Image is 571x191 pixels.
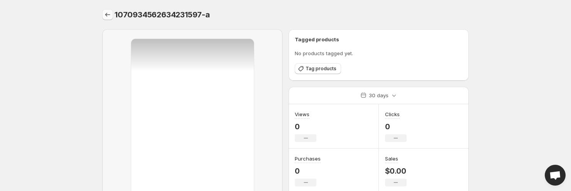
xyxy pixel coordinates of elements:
p: $0.00 [385,166,407,176]
p: No products tagged yet. [295,49,463,57]
h3: Sales [385,155,398,162]
h3: Views [295,110,309,118]
h6: Tagged products [295,35,463,43]
span: 1070934562634231597-a [115,10,210,19]
span: Tag products [306,66,336,72]
a: Open chat [545,165,566,186]
button: Tag products [295,63,341,74]
p: 0 [385,122,407,131]
p: 0 [295,122,316,131]
h3: Clicks [385,110,400,118]
button: Settings [102,9,113,20]
p: 0 [295,166,321,176]
p: 30 days [369,91,389,99]
h3: Purchases [295,155,321,162]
